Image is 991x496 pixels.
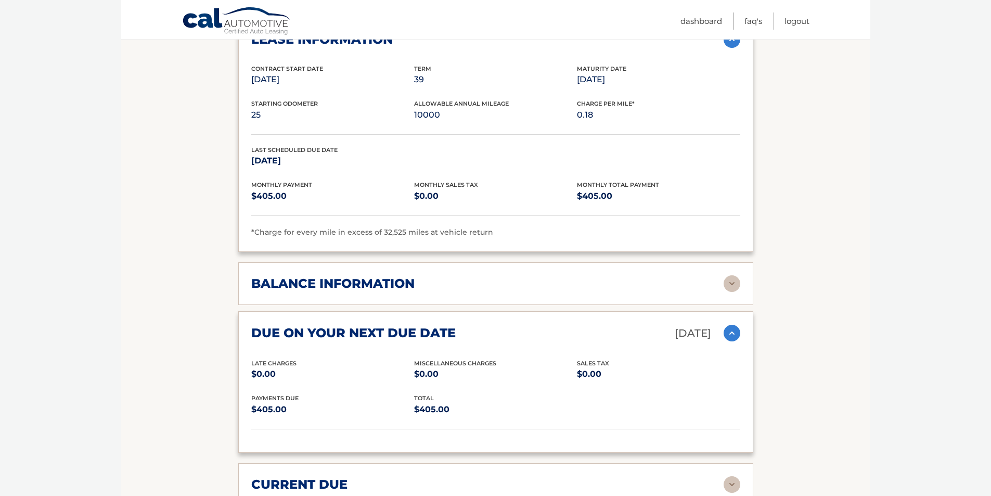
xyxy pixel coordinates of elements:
span: Sales Tax [577,360,609,367]
p: 10000 [414,108,577,122]
p: $405.00 [251,189,414,204]
span: Starting Odometer [251,100,318,107]
p: $0.00 [577,367,740,381]
a: Cal Automotive [182,7,291,37]
a: Logout [784,12,809,30]
span: Maturity Date [577,65,626,72]
h2: balance information [251,276,415,291]
p: $0.00 [414,367,577,381]
span: Allowable Annual Mileage [414,100,509,107]
img: accordion-rest.svg [724,275,740,292]
span: Last Scheduled Due Date [251,146,338,154]
span: Contract Start Date [251,65,323,72]
h2: due on your next due date [251,325,456,341]
span: Charge Per Mile* [577,100,635,107]
span: Monthly Total Payment [577,181,659,188]
a: Dashboard [680,12,722,30]
span: Payments Due [251,395,299,402]
h2: current due [251,477,348,492]
p: [DATE] [251,72,414,87]
span: *Charge for every mile in excess of 32,525 miles at vehicle return [251,227,493,237]
p: [DATE] [577,72,740,87]
span: Monthly Sales Tax [414,181,478,188]
p: [DATE] [675,324,711,342]
p: $405.00 [251,402,414,417]
p: $405.00 [577,189,740,204]
p: 0.18 [577,108,740,122]
p: 39 [414,72,577,87]
p: $0.00 [251,367,414,381]
img: accordion-active.svg [724,325,740,341]
img: accordion-rest.svg [724,476,740,493]
a: FAQ's [744,12,762,30]
span: Miscellaneous Charges [414,360,496,367]
span: total [414,395,434,402]
span: Late Charges [251,360,297,367]
p: [DATE] [251,154,414,168]
p: 25 [251,108,414,122]
span: Monthly Payment [251,181,312,188]
p: $0.00 [414,189,577,204]
p: $405.00 [414,402,577,417]
span: Term [414,65,431,72]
